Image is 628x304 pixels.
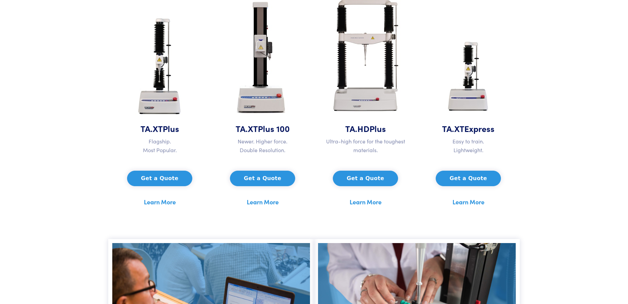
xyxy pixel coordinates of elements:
button: Get a Quote [333,171,398,186]
h5: TA.XT [112,123,207,134]
h5: TA.HD [318,123,413,134]
a: Learn More [247,197,279,207]
p: Flagship. Most Popular. [112,137,207,154]
img: ta-xt-plus-analyzer.jpg [128,13,191,123]
p: Easy to train. Lightweight. [421,137,516,154]
span: Plus [369,123,386,134]
p: Newer. Higher force. Double Resolution. [215,137,310,154]
a: Learn More [144,197,176,207]
span: Express [464,123,495,134]
span: Plus 100 [258,123,290,134]
h5: TA.XT [215,123,310,134]
button: Get a Quote [436,171,501,186]
a: Learn More [453,197,484,207]
button: Get a Quote [127,171,192,186]
a: Learn More [350,197,382,207]
button: Get a Quote [230,171,295,186]
img: ta-xt-express-analyzer.jpg [439,30,497,123]
span: Plus [163,123,179,134]
p: Ultra-high force for the toughest materials. [318,137,413,154]
h5: TA.XT [421,123,516,134]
